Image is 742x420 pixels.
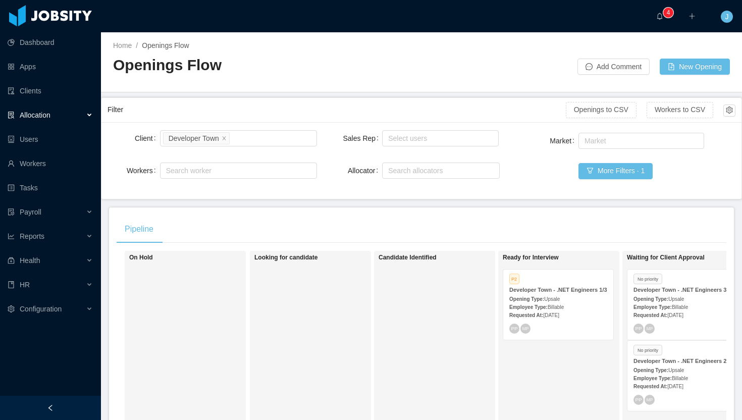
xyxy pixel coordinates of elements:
[667,384,683,389] span: [DATE]
[688,13,696,20] i: icon: plus
[135,134,160,142] label: Client
[136,41,138,49] span: /
[509,296,544,302] strong: Opening Type:
[672,304,688,310] span: Billable
[585,136,694,146] div: Market
[633,376,672,381] strong: Employee Type:
[656,13,663,20] i: icon: bell
[660,59,730,75] button: icon: file-addNew Opening
[647,397,653,402] span: MP
[8,257,15,264] i: icon: medicine-box
[511,326,517,331] span: PP
[633,384,667,389] strong: Requested At:
[127,167,160,175] label: Workers
[509,274,519,284] span: P2
[581,135,587,147] input: Market
[388,166,489,176] div: Search allocators
[8,305,15,312] i: icon: setting
[725,11,729,23] span: J
[163,165,169,177] input: Workers
[163,132,230,144] li: Developer Town
[20,111,50,119] span: Allocation
[509,304,548,310] strong: Employee Type:
[379,254,520,261] h1: Candidate Identified
[166,166,302,176] div: Search worker
[635,397,642,402] span: PP
[8,32,93,52] a: icon: pie-chartDashboard
[8,129,93,149] a: icon: robotUsers
[633,312,667,318] strong: Requested At:
[20,305,62,313] span: Configuration
[544,296,560,302] span: Upsale
[633,296,668,302] strong: Opening Type:
[142,41,189,49] span: Openings Flow
[385,165,391,177] input: Allocator
[117,215,162,243] div: Pipeline
[113,55,421,76] h2: Openings Flow
[8,281,15,288] i: icon: book
[668,296,684,302] span: Upsale
[578,163,653,179] button: icon: filterMore Filters · 1
[20,281,30,289] span: HR
[8,208,15,216] i: icon: file-protect
[8,57,93,77] a: icon: appstoreApps
[385,132,391,144] input: Sales Rep
[633,358,731,364] strong: Developer Town - .NET Engineers 2/3
[129,254,271,261] h1: On Hold
[20,232,44,240] span: Reports
[633,304,672,310] strong: Employee Type:
[566,102,637,118] button: Openings to CSV
[343,134,382,142] label: Sales Rep
[543,312,559,318] span: [DATE]
[667,312,683,318] span: [DATE]
[633,274,662,284] span: No priority
[113,41,132,49] a: Home
[503,254,644,261] h1: Ready for Interview
[548,304,564,310] span: Billable
[522,326,528,331] span: MP
[108,100,566,119] div: Filter
[8,178,93,198] a: icon: profileTasks
[20,256,40,265] span: Health
[232,132,237,144] input: Client
[577,59,650,75] button: icon: messageAdd Comment
[723,104,735,117] button: icon: setting
[8,233,15,240] i: icon: line-chart
[20,208,41,216] span: Payroll
[647,102,713,118] button: Workers to CSV
[222,135,227,141] i: icon: close
[647,326,653,331] span: MP
[388,133,488,143] div: Select users
[8,81,93,101] a: icon: auditClients
[672,376,688,381] span: Billable
[633,287,731,293] strong: Developer Town - .NET Engineers 3/3
[509,287,607,293] strong: Developer Town - .NET Engineers 1/3
[668,367,684,373] span: Upsale
[348,167,382,175] label: Allocator
[550,137,578,145] label: Market
[254,254,396,261] h1: Looking for candidate
[8,153,93,174] a: icon: userWorkers
[169,133,219,144] div: Developer Town
[633,345,662,355] span: No priority
[633,367,668,373] strong: Opening Type:
[667,8,670,18] p: 4
[8,112,15,119] i: icon: solution
[663,8,673,18] sup: 4
[509,312,543,318] strong: Requested At:
[635,326,642,331] span: PP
